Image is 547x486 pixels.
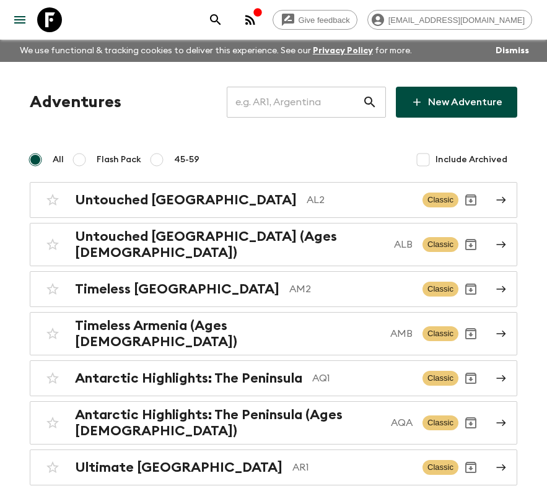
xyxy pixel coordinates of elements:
a: New Adventure [396,87,517,118]
a: Antarctic Highlights: The PeninsulaAQ1ClassicArchive [30,360,517,396]
a: Timeless [GEOGRAPHIC_DATA]AM2ClassicArchive [30,271,517,307]
a: Timeless Armenia (Ages [DEMOGRAPHIC_DATA])AMBClassicArchive [30,312,517,355]
input: e.g. AR1, Argentina [227,85,362,119]
button: Archive [458,188,483,212]
span: Classic [422,460,458,475]
p: We use functional & tracking cookies to deliver this experience. See our for more. [15,40,417,62]
p: AQ1 [312,371,413,386]
a: Ultimate [GEOGRAPHIC_DATA]AR1ClassicArchive [30,449,517,485]
button: menu [7,7,32,32]
p: AM2 [289,282,413,297]
a: Untouched [GEOGRAPHIC_DATA]AL2ClassicArchive [30,182,517,218]
span: All [53,154,64,166]
p: AMB [390,326,413,341]
button: Dismiss [492,42,532,59]
h2: Timeless [GEOGRAPHIC_DATA] [75,281,279,297]
h2: Timeless Armenia (Ages [DEMOGRAPHIC_DATA]) [75,318,380,350]
a: Privacy Policy [313,46,373,55]
button: Archive [458,366,483,391]
p: AL2 [307,193,413,207]
a: Antarctic Highlights: The Peninsula (Ages [DEMOGRAPHIC_DATA])AQAClassicArchive [30,401,517,445]
h2: Antarctic Highlights: The Peninsula [75,370,302,386]
span: Include Archived [435,154,507,166]
button: Archive [458,277,483,302]
span: [EMAIL_ADDRESS][DOMAIN_NAME] [382,15,532,25]
span: Classic [422,237,458,252]
span: Classic [422,326,458,341]
a: Untouched [GEOGRAPHIC_DATA] (Ages [DEMOGRAPHIC_DATA])ALBClassicArchive [30,223,517,266]
button: Archive [458,410,483,435]
p: AQA [391,415,413,430]
h1: Adventures [30,90,121,115]
h2: Ultimate [GEOGRAPHIC_DATA] [75,459,282,475]
button: Archive [458,232,483,257]
h2: Antarctic Highlights: The Peninsula (Ages [DEMOGRAPHIC_DATA]) [75,407,381,439]
button: Archive [458,455,483,480]
button: Archive [458,321,483,346]
p: AR1 [292,460,413,475]
a: Give feedback [273,10,357,30]
span: Classic [422,193,458,207]
div: [EMAIL_ADDRESS][DOMAIN_NAME] [367,10,532,30]
span: Classic [422,371,458,386]
span: Classic [422,415,458,430]
span: Flash Pack [97,154,141,166]
h2: Untouched [GEOGRAPHIC_DATA] [75,192,297,208]
span: Classic [422,282,458,297]
span: Give feedback [292,15,357,25]
p: ALB [394,237,413,252]
h2: Untouched [GEOGRAPHIC_DATA] (Ages [DEMOGRAPHIC_DATA]) [75,228,384,261]
span: 45-59 [174,154,199,166]
button: search adventures [203,7,228,32]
